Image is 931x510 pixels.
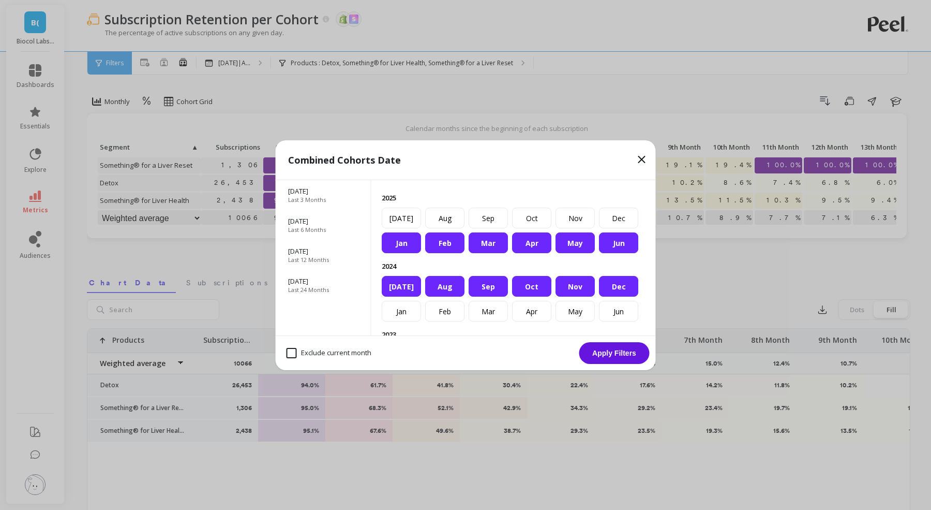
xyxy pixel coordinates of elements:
[382,232,421,253] div: Jan
[425,232,464,253] div: Feb
[469,208,508,228] div: Sep
[382,208,421,228] div: [DATE]
[512,276,551,297] div: Oct
[599,276,638,297] div: Dec
[555,232,595,253] div: May
[382,261,645,271] p: 2024
[555,301,595,322] div: May
[469,276,508,297] div: Sep
[599,232,638,253] div: Jun
[425,208,464,228] div: Aug
[579,342,650,364] button: Apply Filters
[469,232,508,253] div: Mar
[288,286,329,294] p: Last 24 Months
[512,301,551,322] div: Apr
[382,276,421,297] div: [DATE]
[382,330,645,339] p: 2023
[288,196,326,204] p: Last 3 Months
[512,208,551,228] div: Oct
[599,208,638,228] div: Dec
[382,301,421,322] div: Jan
[288,276,358,286] p: [DATE]
[288,226,326,234] p: Last 6 Months
[599,301,638,322] div: Jun
[288,246,358,256] p: [DATE]
[288,186,358,196] p: [DATE]
[469,301,508,322] div: Mar
[382,193,645,202] p: 2025
[288,216,358,226] p: [DATE]
[425,276,464,297] div: Aug
[288,153,401,167] p: Combined Cohorts Date
[288,256,329,264] p: Last 12 Months
[287,348,371,358] span: Exclude current month
[512,232,551,253] div: Apr
[555,208,595,228] div: Nov
[425,301,464,322] div: Feb
[555,276,595,297] div: Nov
